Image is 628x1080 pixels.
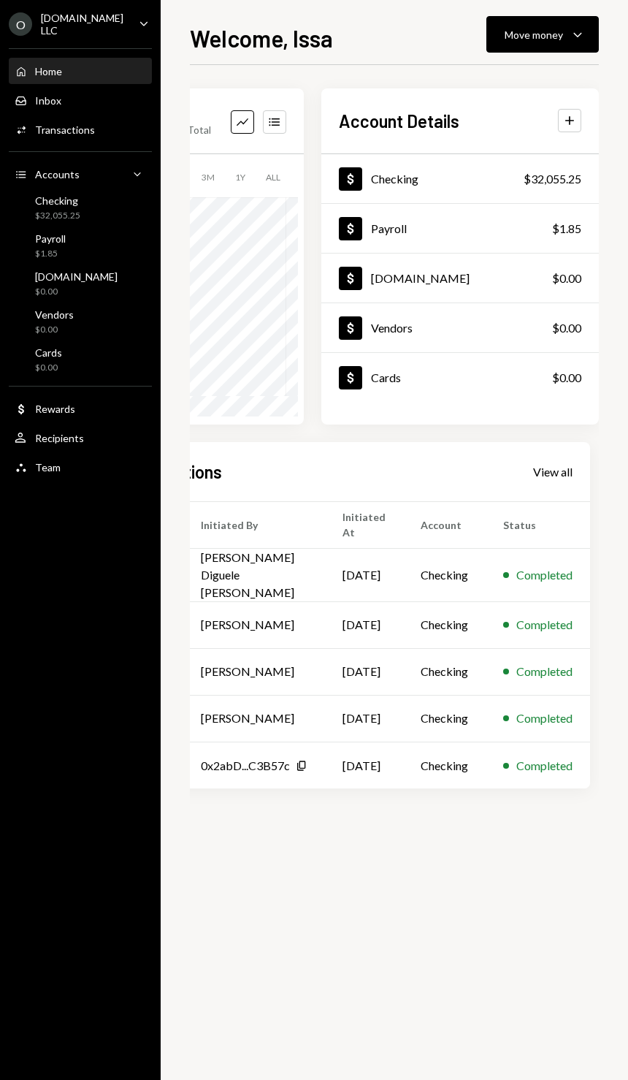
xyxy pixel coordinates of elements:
td: [PERSON_NAME] [183,601,325,648]
div: Completed [516,710,573,727]
div: 0x2abD...C3B57c [201,757,290,775]
div: $0.00 [35,324,74,336]
td: [PERSON_NAME] [183,648,325,695]
td: Checking [403,548,486,601]
div: Transactions [35,123,95,136]
div: Payroll [35,232,66,245]
div: Inbox [35,94,61,107]
a: Checking$32,055.25 [9,190,152,225]
a: Vendors$0.00 [321,303,599,352]
div: Recipients [35,432,84,444]
th: Account [403,501,486,548]
a: Vendors$0.00 [9,304,152,339]
div: Completed [516,663,573,680]
a: Inbox [9,87,152,113]
div: $0.00 [35,286,118,298]
th: Initiated At [325,501,403,548]
div: View all [533,465,573,479]
div: 1Y [229,166,251,189]
div: $0.00 [552,319,581,337]
a: [DOMAIN_NAME]$0.00 [321,254,599,303]
a: Cards$0.00 [9,342,152,377]
div: $32,055.25 [35,210,80,222]
td: Checking [403,695,486,742]
div: [DOMAIN_NAME] [371,271,470,285]
td: Checking [403,742,486,788]
div: ALL [260,166,286,189]
div: Cards [35,346,62,359]
td: Checking [403,648,486,695]
div: Move money [505,27,563,42]
td: [DATE] [325,742,403,788]
a: Home [9,58,152,84]
div: Team [35,461,61,474]
div: Vendors [371,321,413,335]
div: Accounts [35,168,80,180]
th: Status [486,501,590,548]
div: Checking [35,194,80,207]
button: Move money [486,16,599,53]
div: 3M [196,166,221,189]
div: [DOMAIN_NAME] LLC [41,12,127,37]
th: Initiated By [183,501,325,548]
a: Checking$32,055.25 [321,154,599,203]
a: Team [9,454,152,480]
div: Rewards [35,403,75,415]
div: Completed [516,566,573,584]
div: O [9,12,32,36]
td: [DATE] [325,695,403,742]
a: Payroll$1.85 [9,228,152,263]
div: $0.00 [35,362,62,374]
a: Accounts [9,161,152,187]
td: Checking [403,601,486,648]
a: Cards$0.00 [321,353,599,402]
td: [PERSON_NAME] Diguele [PERSON_NAME] [183,548,325,601]
h1: Welcome, Issa [190,23,333,53]
div: Checking [371,172,418,186]
td: [DATE] [325,548,403,601]
div: Payroll [371,221,407,235]
a: View all [533,463,573,479]
div: Completed [516,616,573,634]
div: $1.85 [35,248,66,260]
a: Recipients [9,425,152,451]
td: [PERSON_NAME] [183,695,325,742]
div: Cards [371,370,401,384]
div: $0.00 [552,270,581,287]
a: Payroll$1.85 [321,204,599,253]
a: [DOMAIN_NAME]$0.00 [9,266,152,301]
td: [DATE] [325,648,403,695]
div: [DOMAIN_NAME] [35,270,118,283]
div: $32,055.25 [524,170,581,188]
div: $0.00 [552,369,581,387]
div: $1.85 [552,220,581,237]
a: Transactions [9,116,152,142]
h2: Account Details [339,109,459,133]
div: Home [35,65,62,77]
td: [DATE] [325,601,403,648]
div: Completed [516,757,573,775]
a: Rewards [9,395,152,422]
div: Vendors [35,308,74,321]
div: Total [187,123,211,136]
